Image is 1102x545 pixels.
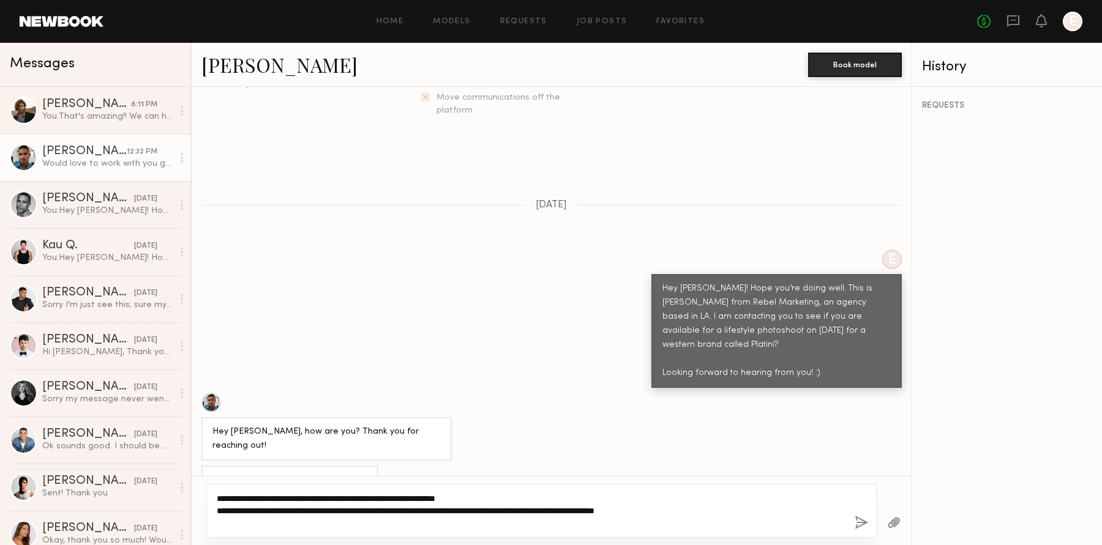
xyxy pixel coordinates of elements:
div: Ok sounds good. I should be able to send something in [DATE]. [42,440,173,452]
div: [DATE] [134,193,157,205]
div: [PERSON_NAME] [42,193,134,205]
a: Models [433,18,470,26]
div: 8:11 PM [131,99,157,111]
div: Hey [PERSON_NAME], how are you? Thank you for reaching out! [212,425,441,453]
div: You: Hey [PERSON_NAME]! Hope you’re doing well. This is [PERSON_NAME] from Rebel Marketing, an ag... [42,205,173,217]
a: Job Posts [577,18,628,26]
div: Sorry my message never went through! Must have had bad signal. I would have to do a 750 minimum u... [42,393,173,405]
a: [PERSON_NAME] [201,51,358,78]
div: [DATE] [134,382,157,393]
div: [DATE] [134,523,157,535]
div: Would love to work with you guys! What is the rate for this project? [42,158,173,169]
a: Requests [500,18,547,26]
div: [PERSON_NAME] [42,522,134,535]
div: [DATE] [134,429,157,440]
div: [DATE] [134,287,157,299]
div: Hi [PERSON_NAME], Thank you so much for reaching out, and I sincerely apologize for the delay — I... [42,346,173,358]
div: Sorry I’m just see this; sure my number is [PHONE_NUMBER] Talk soon! [42,299,173,311]
div: Hey [PERSON_NAME]! Hope you’re doing well. This is [PERSON_NAME] from Rebel Marketing, an agency ... [662,282,891,380]
div: [PERSON_NAME] [42,334,134,346]
span: Move communications off the platform. [437,94,560,114]
div: Kau Q. [42,240,134,252]
a: Book model [808,59,902,69]
div: [DATE] [134,240,157,252]
div: 12:32 PM [127,146,157,158]
div: [PERSON_NAME] [42,428,134,440]
a: Favorites [656,18,705,26]
div: Yes I’m available [DATE] for the shoot [212,473,367,488]
div: [DATE] [134,335,157,346]
div: [PERSON_NAME] [42,475,134,488]
div: You: That's amazing!! We can have you for fitting before you leave to [GEOGRAPHIC_DATA] maybe [DA... [42,111,173,122]
div: [PERSON_NAME] [42,98,131,111]
div: You: Hey [PERSON_NAME]! Hope you’re doing well. This is [PERSON_NAME] from Rebel Marketing, an ag... [42,252,173,264]
div: [DATE] [134,476,157,488]
a: E [1063,12,1082,31]
a: Home [377,18,404,26]
span: [DATE] [536,200,567,210]
span: Messages [10,57,75,71]
button: Book model [808,53,902,77]
div: Sent! Thank you [42,488,173,499]
div: [PERSON_NAME] [42,381,134,393]
div: [PERSON_NAME] [42,287,134,299]
div: REQUESTS [922,102,1093,110]
div: History [922,60,1093,74]
div: [PERSON_NAME] [42,146,127,158]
